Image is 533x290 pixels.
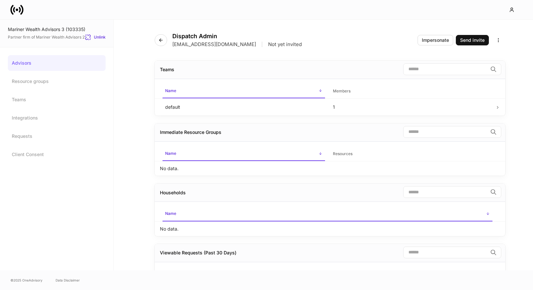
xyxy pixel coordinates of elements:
[160,226,179,232] p: No data.
[333,88,351,94] h6: Members
[165,150,176,156] h6: Name
[163,207,492,221] span: Name
[8,128,106,144] a: Requests
[8,110,106,126] a: Integrations
[85,34,106,40] button: Unlink
[36,35,85,40] a: Mariner Wealth Advisors 2
[268,41,302,48] p: Not yet invited
[8,26,106,33] div: Mariner Wealth Advisors 3 (103335)
[418,35,453,45] button: Impersonate
[456,35,489,45] button: Send invite
[160,66,174,73] div: Teams
[8,147,106,162] a: Client Consent
[261,41,263,48] p: |
[8,55,106,71] a: Advisors
[165,88,176,94] h6: Name
[160,189,186,196] div: Households
[163,147,325,161] span: Name
[56,278,80,283] a: Data Disclaimer
[333,151,352,157] h6: Resources
[422,38,449,42] div: Impersonate
[160,250,236,256] div: Viewable Requests (Past 30 Days)
[163,84,325,98] span: Name
[8,73,106,89] a: Resource groups
[165,210,176,217] h6: Name
[330,85,493,98] span: Members
[460,38,485,42] div: Send invite
[330,147,493,161] span: Resources
[160,129,221,136] div: Immediate Resource Groups
[8,35,85,40] span: Partner firm of
[160,165,179,172] p: No data.
[172,33,302,40] h4: Dispatch Admin
[8,92,106,107] a: Teams
[160,98,328,116] td: default
[10,278,43,283] span: © 2025 OneAdvisory
[172,41,256,48] p: [EMAIL_ADDRESS][DOMAIN_NAME]
[328,98,495,116] td: 1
